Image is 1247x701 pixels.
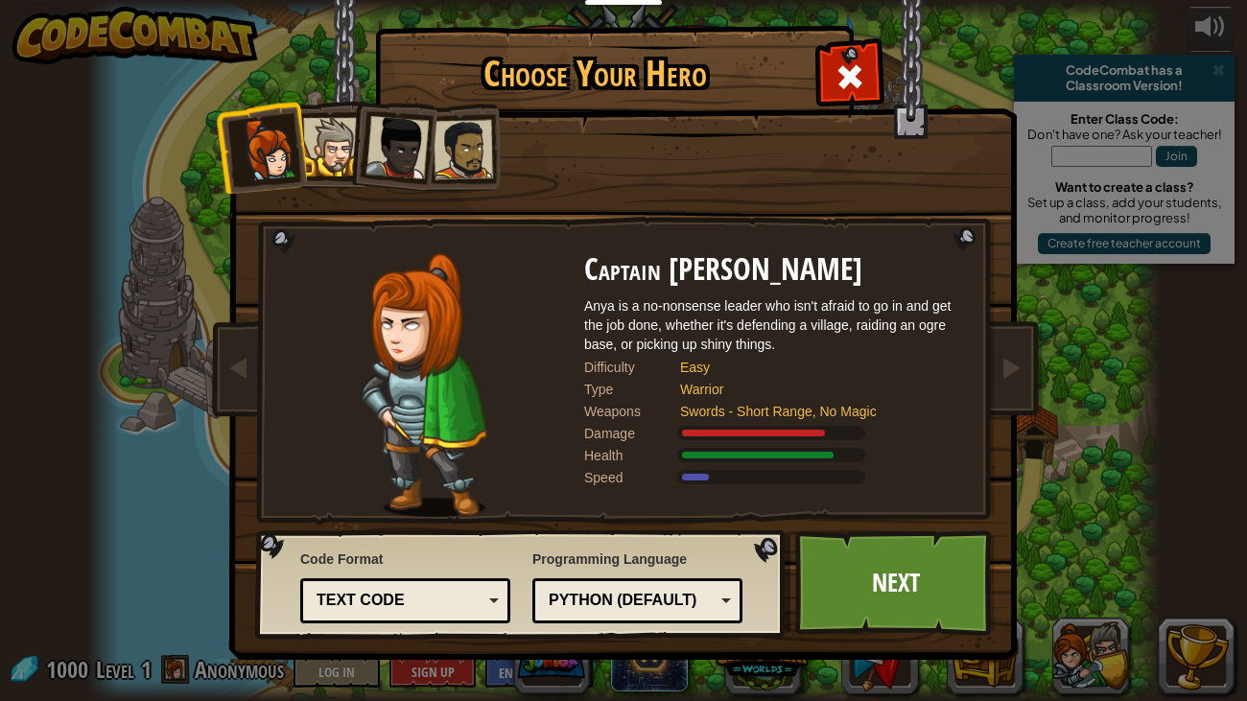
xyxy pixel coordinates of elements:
img: captain-pose.png [361,253,486,517]
img: language-selector-background.png [255,530,790,640]
li: Alejandro the Duelist [412,103,501,192]
div: Speed [584,468,680,487]
div: Weapons [584,402,680,421]
span: Programming Language [532,549,742,569]
div: Gains 140% of listed Warrior armor health. [584,446,968,465]
div: Easy [680,358,949,377]
span: Code Format [300,549,510,569]
div: Text code [317,590,482,612]
div: Warrior [680,380,949,399]
h2: Captain [PERSON_NAME] [584,253,968,287]
li: Captain Anya Weston [214,100,308,194]
div: Swords - Short Range, No Magic [680,402,949,421]
div: Anya is a no-nonsense leader who isn't afraid to go in and get the job done, whether it's defendi... [584,296,968,354]
li: Sir Tharin Thunderfist [283,101,369,188]
div: Moves at 6 meters per second. [584,468,968,487]
div: Deals 120% of listed Warrior weapon damage. [584,424,968,443]
a: Next [795,530,996,636]
div: Difficulty [584,358,680,377]
div: Type [584,380,680,399]
div: Health [584,446,680,465]
li: Lady Ida Justheart [344,97,438,191]
div: Python (Default) [549,590,715,612]
div: Damage [584,424,680,443]
h1: Choose Your Hero [379,54,811,94]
